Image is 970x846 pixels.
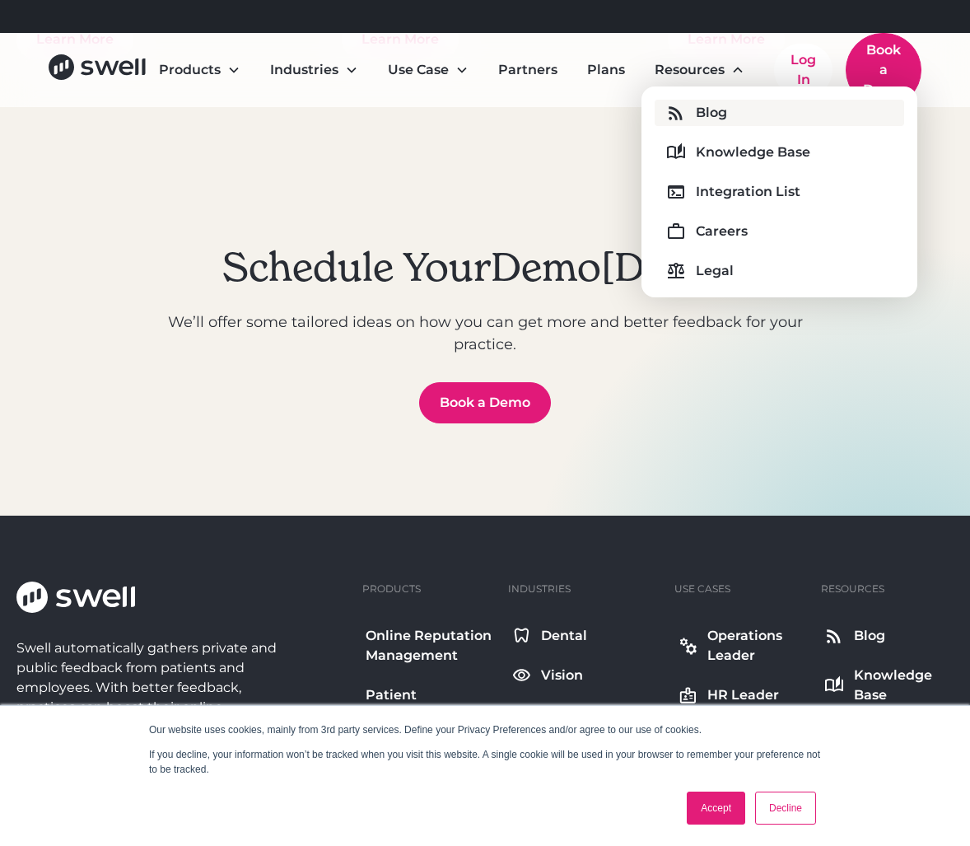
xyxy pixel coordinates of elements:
a: Decline [755,792,816,825]
a: HR Leader [674,682,807,708]
a: Vision [508,662,661,689]
a: home [49,54,146,86]
div: Careers [696,222,748,241]
div: Products [362,582,421,596]
a: Patient Experience Insights [362,682,495,748]
div: Swell automatically gathers private and public feedback from patients and employees. With better ... [16,638,300,777]
div: Knowledge Base [854,666,950,705]
p: Our website uses cookies, mainly from 3rd party services. Define your Privacy Preferences and/or ... [149,722,821,737]
div: Use Case [388,60,449,80]
a: Pediatrics [508,702,661,728]
a: Log In [774,44,832,96]
div: Resources [655,60,725,80]
div: Products [159,60,221,80]
div: Operations Leader [707,626,804,666]
div: Use Cases [674,582,730,596]
div: Industries [257,54,371,86]
a: Partners [485,54,571,86]
a: Integration List [655,179,903,205]
div: Online Reputation Management [366,626,492,666]
div: Patient Experience Insights [366,685,492,745]
a: Book a Demo [419,382,551,423]
a: Knowledge Base [655,139,903,166]
span: Demo [491,242,601,292]
div: Blog [854,626,885,646]
a: Knowledge Base [821,662,954,708]
div: Use Case [375,54,482,86]
nav: Resources [641,86,916,297]
a: Careers [655,218,903,245]
div: Blog [696,103,727,123]
div: Legal [696,261,734,281]
a: Accept [687,792,745,825]
a: Book a Demo [846,33,921,107]
div: Integration List [696,182,800,202]
h2: Schedule Your [DATE]! [222,244,748,292]
div: Resources [641,54,758,86]
a: Plans [574,54,638,86]
a: Dental [508,623,661,649]
div: Resources [821,582,884,596]
div: Dental [541,626,587,646]
div: Vision [541,666,583,685]
div: Industries [508,582,571,596]
a: Blog [821,623,954,649]
iframe: Chat Widget [680,668,970,846]
div: Products [146,54,254,86]
p: If you decline, your information won’t be tracked when you visit this website. A single cookie wi... [149,747,821,777]
a: Operations Leader [674,623,807,669]
div: Knowledge Base [696,143,810,162]
p: We’ll offer some tailored ideas on how you can get more and better feedback for your practice. [139,311,831,356]
div: Industries [270,60,338,80]
a: Online Reputation Management [362,623,495,669]
a: Blog [655,100,903,126]
a: Legal [655,258,903,284]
